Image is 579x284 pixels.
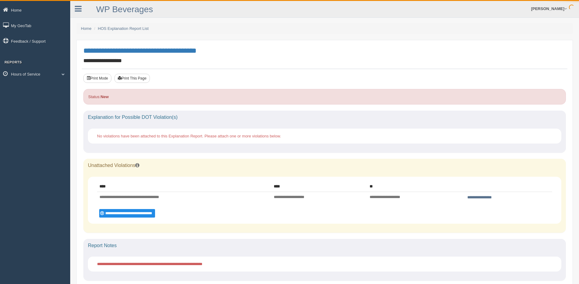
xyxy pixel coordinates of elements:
[96,5,153,14] a: WP Beverages
[97,134,281,138] span: No violations have been attached to this Explanation Report. Please attach one or more violations...
[100,94,109,99] strong: New
[98,26,149,31] a: HOS Explanation Report List
[83,159,566,172] div: Unattached Violations
[114,74,150,83] button: Print This Page
[81,26,92,31] a: Home
[83,74,111,83] button: Print Mode
[83,239,566,252] div: Report Notes
[83,89,566,105] div: Status:
[83,111,566,124] div: Explanation for Possible DOT Violation(s)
